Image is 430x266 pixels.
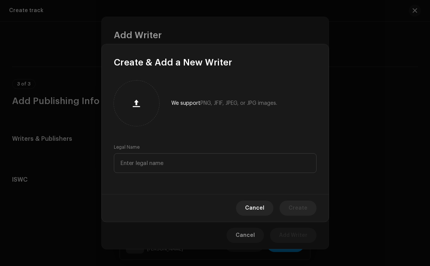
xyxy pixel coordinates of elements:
button: Cancel [236,201,273,216]
label: Legal Name [114,144,140,150]
button: Create [279,201,317,216]
span: Create [289,201,307,216]
span: Create & Add a New Writer [114,56,232,68]
span: Cancel [245,201,264,216]
span: PNG, JFIF, JPEG, or JPG images. [200,101,277,106]
div: We support [171,100,277,106]
input: Enter legal name [114,153,317,173]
